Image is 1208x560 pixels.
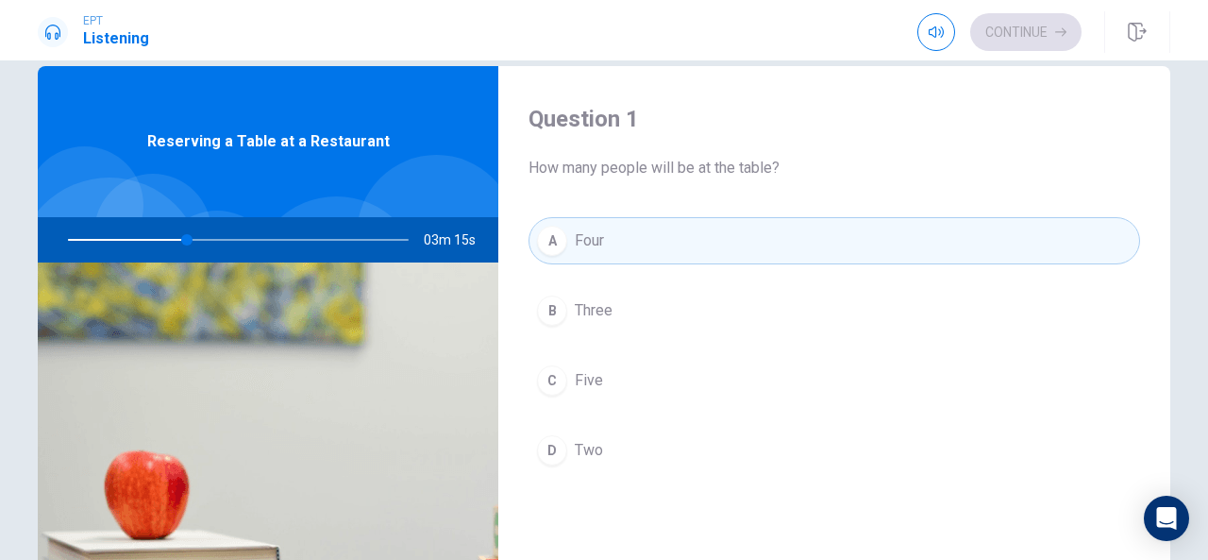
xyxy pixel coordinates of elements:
[575,369,603,392] span: Five
[424,217,491,263] span: 03m 15s
[83,27,149,50] h1: Listening
[575,299,612,322] span: Three
[528,104,1140,134] h4: Question 1
[1144,496,1189,541] div: Open Intercom Messenger
[147,130,390,153] span: Reserving a Table at a Restaurant
[83,14,149,27] span: EPT
[537,296,567,326] div: B
[528,287,1140,334] button: BThree
[528,427,1140,474] button: DTwo
[537,226,567,256] div: A
[575,229,604,252] span: Four
[528,157,1140,179] span: How many people will be at the table?
[575,439,603,462] span: Two
[528,357,1140,404] button: CFive
[537,365,567,396] div: C
[528,217,1140,264] button: AFour
[537,435,567,466] div: D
